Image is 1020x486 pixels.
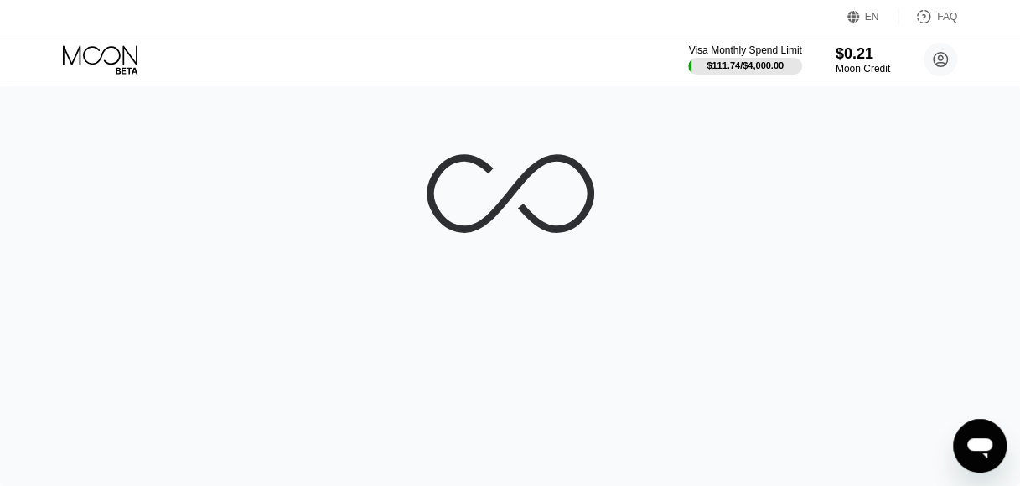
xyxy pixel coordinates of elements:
div: FAQ [898,8,957,25]
div: Moon Credit [836,63,890,75]
iframe: Кнопка запуска окна обмена сообщениями [953,419,1007,473]
div: Visa Monthly Spend Limit$111.74/$4,000.00 [688,44,801,75]
div: $0.21 [836,45,890,63]
div: EN [865,11,879,23]
div: EN [847,8,898,25]
div: Visa Monthly Spend Limit [688,44,801,56]
div: FAQ [937,11,957,23]
div: $111.74 / $4,000.00 [707,60,784,70]
div: $0.21Moon Credit [836,45,890,75]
